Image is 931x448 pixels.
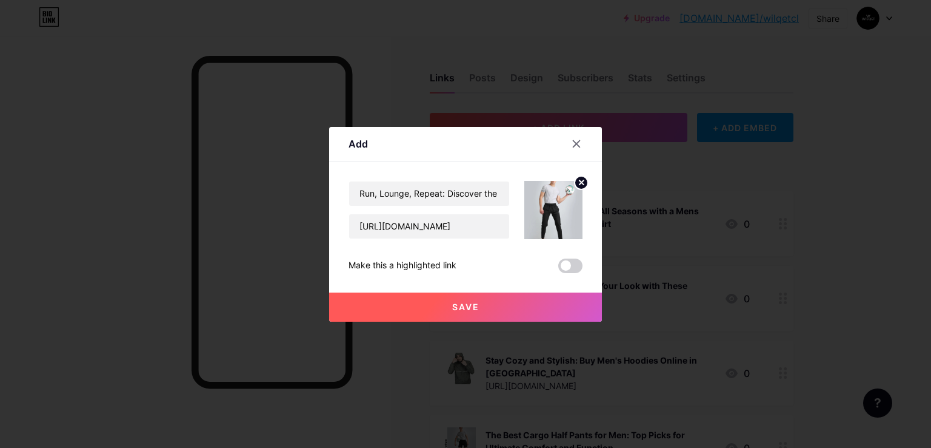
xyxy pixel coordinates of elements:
img: link_thumbnail [524,181,582,239]
div: Make this a highlighted link [349,259,456,273]
div: Add [349,137,368,151]
span: Save [452,302,479,312]
button: Save [329,293,602,322]
input: URL [349,214,509,239]
input: Title [349,182,509,206]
